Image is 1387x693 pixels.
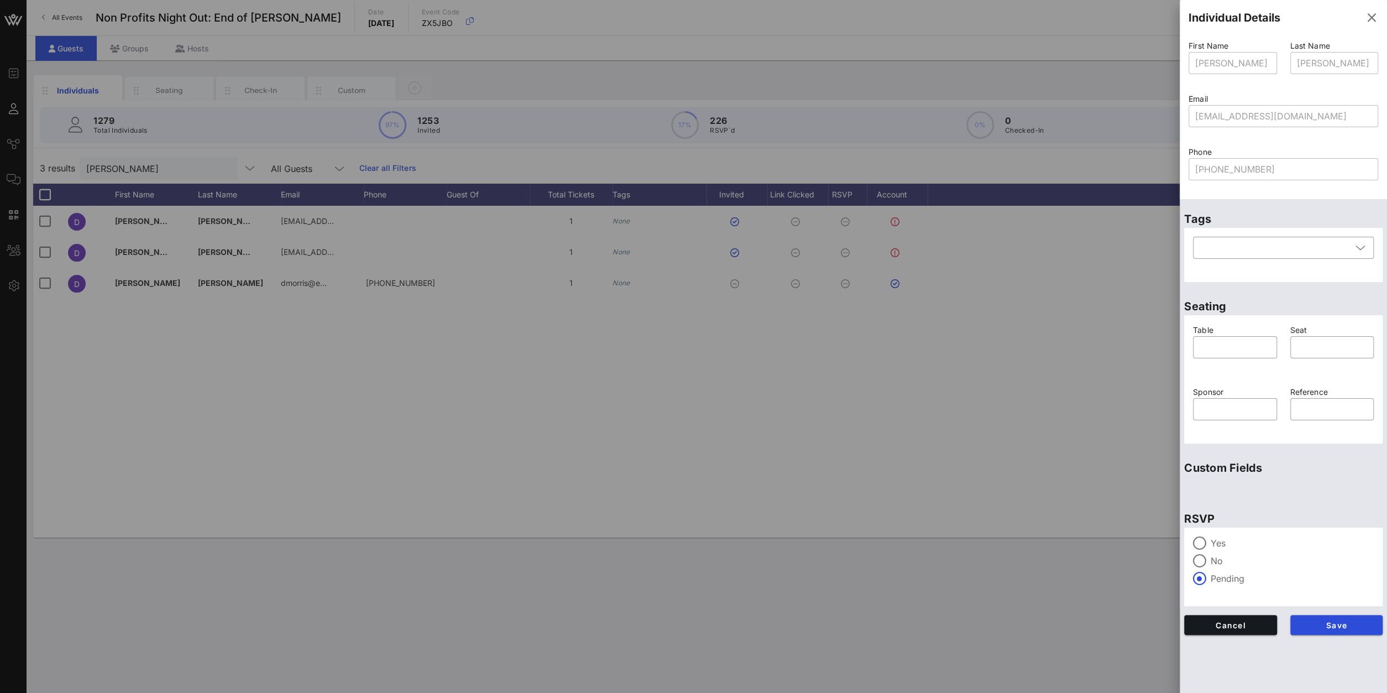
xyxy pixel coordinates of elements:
[1193,324,1277,336] p: Table
[1184,459,1383,477] p: Custom Fields
[1211,538,1374,549] label: Yes
[1290,386,1374,398] p: Reference
[1189,40,1277,52] p: First Name
[1193,621,1268,630] span: Cancel
[1211,573,1374,584] label: Pending
[1189,93,1378,105] p: Email
[1184,210,1383,228] p: Tags
[1184,510,1383,528] p: RSVP
[1189,146,1378,158] p: Phone
[1189,9,1280,26] div: Individual Details
[1290,324,1374,336] p: Seat
[1184,298,1383,315] p: Seating
[1290,40,1379,52] p: Last Name
[1184,615,1277,635] button: Cancel
[1193,386,1277,398] p: Sponsor
[1299,621,1374,630] span: Save
[1290,615,1383,635] button: Save
[1211,555,1374,566] label: No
